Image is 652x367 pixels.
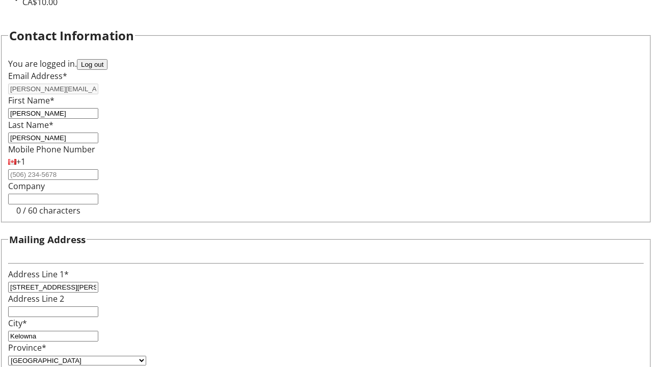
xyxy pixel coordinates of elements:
div: You are logged in. [8,58,644,70]
label: Last Name* [8,119,53,130]
input: City [8,331,98,342]
h3: Mailing Address [9,232,86,247]
label: First Name* [8,95,55,106]
input: (506) 234-5678 [8,169,98,180]
label: Address Line 2 [8,293,64,304]
label: City* [8,318,27,329]
label: Province* [8,342,46,353]
label: Email Address* [8,70,67,82]
input: Address [8,282,98,293]
label: Company [8,180,45,192]
button: Log out [77,59,107,70]
h2: Contact Information [9,27,134,45]
label: Mobile Phone Number [8,144,95,155]
tr-character-limit: 0 / 60 characters [16,205,80,216]
label: Address Line 1* [8,269,69,280]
